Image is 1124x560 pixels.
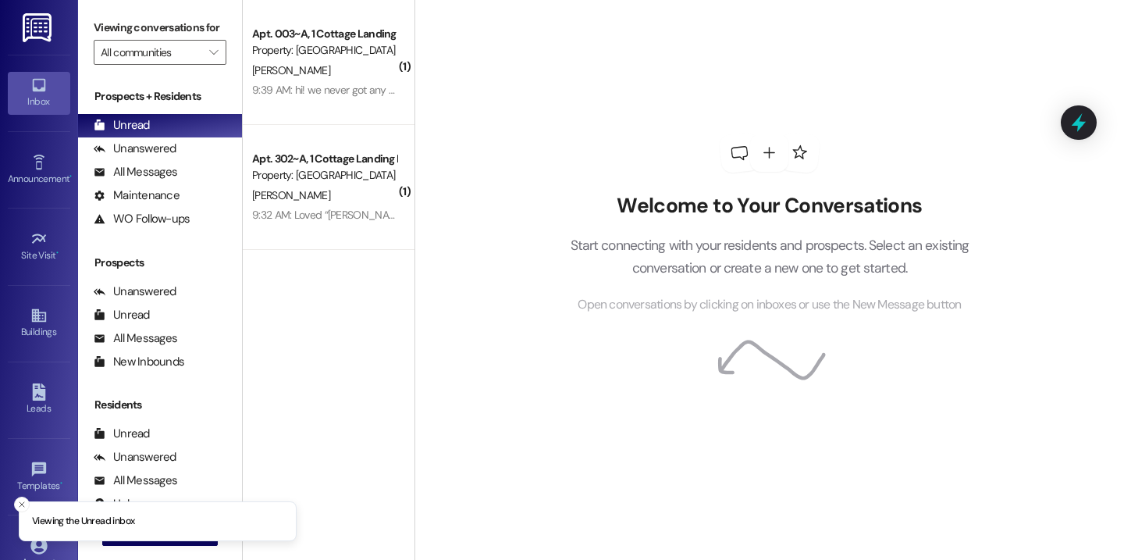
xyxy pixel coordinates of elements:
[60,478,62,489] span: •
[94,449,176,465] div: Unanswered
[252,167,397,184] div: Property: [GEOGRAPHIC_DATA] [GEOGRAPHIC_DATA]
[209,46,218,59] i: 
[94,187,180,204] div: Maintenance
[69,171,72,182] span: •
[94,426,150,442] div: Unread
[14,497,30,512] button: Close toast
[94,473,177,489] div: All Messages
[8,72,70,114] a: Inbox
[94,117,150,134] div: Unread
[78,255,242,271] div: Prospects
[8,302,70,344] a: Buildings
[546,234,993,279] p: Start connecting with your residents and prospects. Select an existing conversation or create a n...
[101,40,201,65] input: All communities
[94,164,177,180] div: All Messages
[56,248,59,259] span: •
[546,194,993,219] h2: Welcome to Your Conversations
[252,188,330,202] span: [PERSON_NAME]
[8,456,70,498] a: Templates •
[8,226,70,268] a: Site Visit •
[94,354,184,370] div: New Inbounds
[94,211,190,227] div: WO Follow-ups
[32,515,134,529] p: Viewing the Unread inbox
[252,42,397,59] div: Property: [GEOGRAPHIC_DATA] [GEOGRAPHIC_DATA]
[252,83,1002,97] div: 9:39 AM: hi! we never got any notice that we were getting any maintenance done [DATE]. (that we'r...
[252,26,397,42] div: Apt. 003~A, 1 Cottage Landing Properties LLC
[94,16,226,40] label: Viewing conversations for
[252,151,397,167] div: Apt. 302~A, 1 Cottage Landing Properties LLC
[252,208,967,222] div: 9:32 AM: Loved “[PERSON_NAME] (Cottage Landing [GEOGRAPHIC_DATA]): Hey [PERSON_NAME]! We have a p...
[94,141,176,157] div: Unanswered
[8,379,70,421] a: Leads
[23,13,55,42] img: ResiDesk Logo
[78,397,242,413] div: Residents
[94,284,176,300] div: Unanswered
[578,295,961,315] span: Open conversations by clicking on inboxes or use the New Message button
[94,307,150,323] div: Unread
[94,330,177,347] div: All Messages
[252,63,330,77] span: [PERSON_NAME]
[78,88,242,105] div: Prospects + Residents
